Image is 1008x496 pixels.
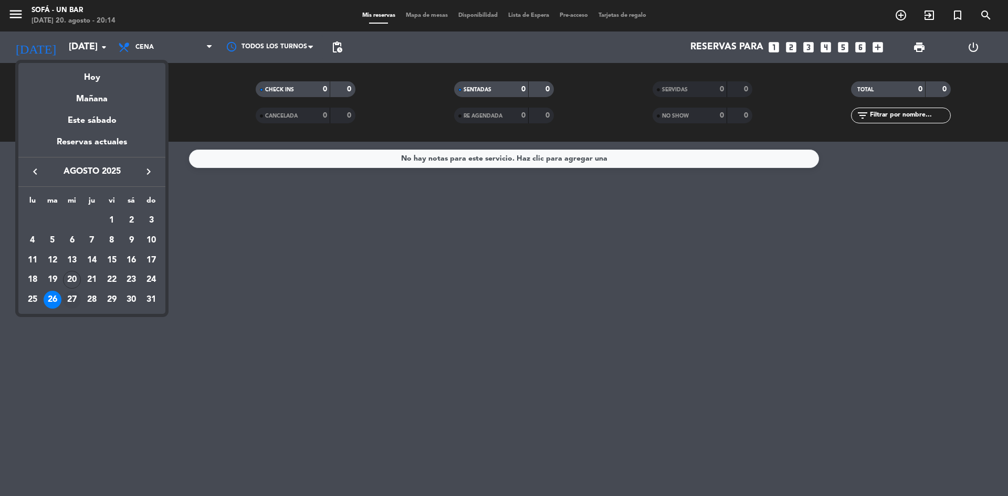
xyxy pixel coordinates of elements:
[82,270,102,290] td: 21 de agosto de 2025
[102,290,122,310] td: 29 de agosto de 2025
[23,210,102,230] td: AGO.
[122,251,140,269] div: 16
[26,165,45,178] button: keyboard_arrow_left
[18,63,165,85] div: Hoy
[103,231,121,249] div: 8
[102,210,122,230] td: 1 de agosto de 2025
[122,210,142,230] td: 2 de agosto de 2025
[102,250,122,270] td: 15 de agosto de 2025
[139,165,158,178] button: keyboard_arrow_right
[102,230,122,250] td: 8 de agosto de 2025
[24,231,41,249] div: 4
[44,251,61,269] div: 12
[24,271,41,289] div: 18
[103,291,121,309] div: 29
[44,271,61,289] div: 19
[122,291,140,309] div: 30
[44,291,61,309] div: 26
[23,230,43,250] td: 4 de agosto de 2025
[83,291,101,309] div: 28
[141,230,161,250] td: 10 de agosto de 2025
[63,231,81,249] div: 6
[142,291,160,309] div: 31
[122,270,142,290] td: 23 de agosto de 2025
[82,250,102,270] td: 14 de agosto de 2025
[18,85,165,106] div: Mañana
[82,290,102,310] td: 28 de agosto de 2025
[62,195,82,211] th: miércoles
[29,165,41,178] i: keyboard_arrow_left
[63,251,81,269] div: 13
[18,106,165,135] div: Este sábado
[122,230,142,250] td: 9 de agosto de 2025
[43,250,62,270] td: 12 de agosto de 2025
[122,231,140,249] div: 9
[103,251,121,269] div: 15
[122,250,142,270] td: 16 de agosto de 2025
[23,290,43,310] td: 25 de agosto de 2025
[44,231,61,249] div: 5
[141,210,161,230] td: 3 de agosto de 2025
[45,165,139,178] span: agosto 2025
[142,165,155,178] i: keyboard_arrow_right
[23,195,43,211] th: lunes
[23,250,43,270] td: 11 de agosto de 2025
[24,291,41,309] div: 25
[142,251,160,269] div: 17
[141,250,161,270] td: 17 de agosto de 2025
[83,271,101,289] div: 21
[122,271,140,289] div: 23
[63,271,81,289] div: 20
[82,195,102,211] th: jueves
[141,195,161,211] th: domingo
[18,135,165,157] div: Reservas actuales
[63,291,81,309] div: 27
[83,231,101,249] div: 7
[142,212,160,229] div: 3
[23,270,43,290] td: 18 de agosto de 2025
[43,290,62,310] td: 26 de agosto de 2025
[83,251,101,269] div: 14
[62,230,82,250] td: 6 de agosto de 2025
[43,270,62,290] td: 19 de agosto de 2025
[122,290,142,310] td: 30 de agosto de 2025
[102,195,122,211] th: viernes
[62,270,82,290] td: 20 de agosto de 2025
[122,195,142,211] th: sábado
[142,271,160,289] div: 24
[43,230,62,250] td: 5 de agosto de 2025
[103,271,121,289] div: 22
[43,195,62,211] th: martes
[122,212,140,229] div: 2
[142,231,160,249] div: 10
[62,250,82,270] td: 13 de agosto de 2025
[103,212,121,229] div: 1
[141,290,161,310] td: 31 de agosto de 2025
[141,270,161,290] td: 24 de agosto de 2025
[82,230,102,250] td: 7 de agosto de 2025
[102,270,122,290] td: 22 de agosto de 2025
[62,290,82,310] td: 27 de agosto de 2025
[24,251,41,269] div: 11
